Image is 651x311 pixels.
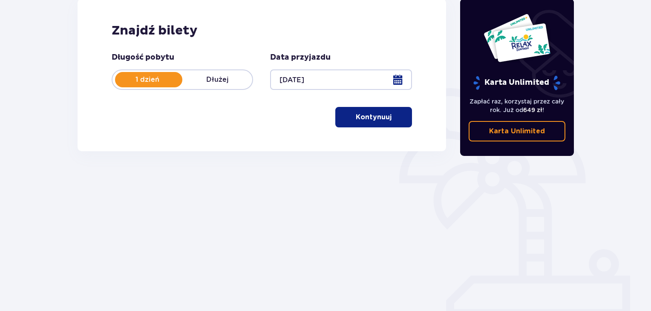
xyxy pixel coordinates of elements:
[469,97,566,114] p: Zapłać raz, korzystaj przez cały rok. Już od !
[112,52,174,63] p: Długość pobytu
[112,23,412,39] h2: Znajdź bilety
[489,127,545,136] p: Karta Unlimited
[523,107,542,113] span: 649 zł
[356,112,392,122] p: Kontynuuj
[483,13,551,63] img: Dwie karty całoroczne do Suntago z napisem 'UNLIMITED RELAX', na białym tle z tropikalnymi liśćmi...
[469,121,566,141] a: Karta Unlimited
[335,107,412,127] button: Kontynuuj
[472,75,561,90] p: Karta Unlimited
[270,52,331,63] p: Data przyjazdu
[182,75,252,84] p: Dłużej
[112,75,182,84] p: 1 dzień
